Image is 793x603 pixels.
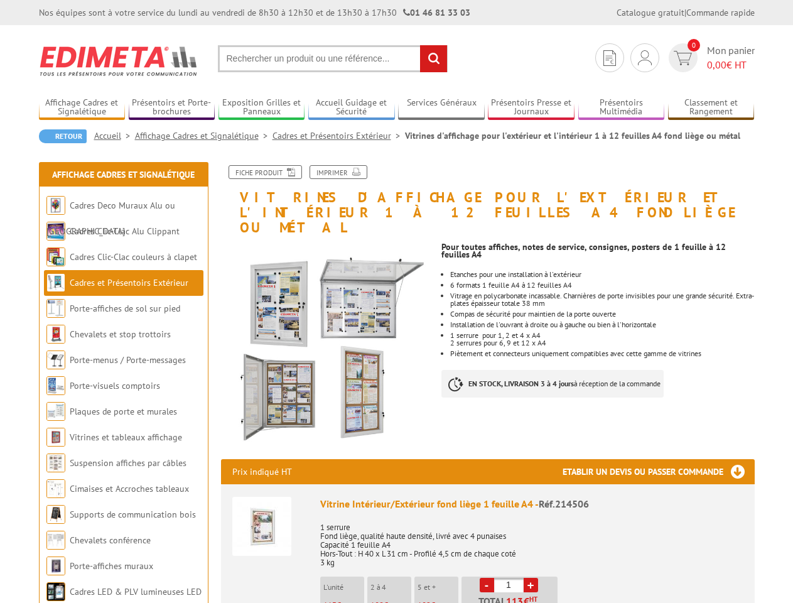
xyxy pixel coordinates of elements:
[218,97,305,118] a: Exposition Grilles et Panneaux
[135,130,272,141] a: Affichage Cadres et Signalétique
[688,39,700,52] span: 0
[39,97,126,118] a: Affichage Cadres et Signalétique
[218,45,448,72] input: Rechercher un produit ou une référence...
[46,247,65,266] img: Cadres Clic-Clac couleurs à clapet
[578,97,665,118] a: Présentoirs Multimédia
[450,321,754,329] li: Installation de l'ouvrant à droite ou à gauche ou bien à l'horizontale
[666,43,755,72] a: devis rapide 0 Mon panier 0,00€ HT
[46,325,65,344] img: Chevalets et stop trottoirs
[370,583,411,592] p: 2 à 4
[46,402,65,421] img: Plaques de porte et murales
[707,58,755,72] span: € HT
[617,6,755,19] div: |
[420,45,447,72] input: rechercher
[539,497,589,510] span: Réf.214506
[70,432,182,443] a: Vitrines et tableaux affichage
[46,479,65,498] img: Cimaises et Accroches tableaux
[441,370,664,398] p: à réception de la commande
[70,535,151,546] a: Chevalets conférence
[405,129,740,142] li: Vitrines d'affichage pour l'extérieur et l'intérieur 1 à 12 feuilles A4 fond liège ou métal
[668,97,755,118] a: Classement et Rangement
[46,376,65,395] img: Porte-visuels comptoirs
[70,277,188,288] a: Cadres et Présentoirs Extérieur
[46,582,65,601] img: Cadres LED & PLV lumineuses LED
[707,58,726,71] span: 0,00
[450,271,754,278] p: Etanches pour une installation à l'extérieur
[638,50,652,65] img: devis rapide
[323,583,364,592] p: L'unité
[450,281,754,289] li: 6 formats 1 feuille A4 à 12 feuilles A4
[46,196,65,215] img: Cadres Deco Muraux Alu ou Bois
[70,560,153,572] a: Porte-affiches muraux
[308,97,395,118] a: Accueil Guidage et Sécurité
[617,7,684,18] a: Catalogue gratuit
[686,7,755,18] a: Commande rapide
[468,379,574,388] strong: EN STOCK, LIVRAISON 3 à 4 jours
[403,7,470,18] strong: 01 46 81 33 03
[70,586,202,597] a: Cadres LED & PLV lumineuses LED
[39,129,87,143] a: Retour
[320,497,743,511] div: Vitrine Intérieur/Extérieur fond liège 1 feuille A4 -
[488,97,575,118] a: Présentoirs Presse et Journaux
[39,6,470,19] div: Nos équipes sont à votre service du lundi au vendredi de 8h30 à 12h30 et de 13h30 à 17h30
[450,332,754,347] li: 1 serrure pour 1, 2 et 4 x A4 2 serrures pour 6, 9 et 12 x A4
[129,97,215,118] a: Présentoirs et Porte-brochures
[39,38,199,84] img: Edimeta
[70,380,160,391] a: Porte-visuels comptoirs
[272,130,405,141] a: Cadres et Présentoirs Extérieur
[52,169,195,180] a: Affichage Cadres et Signalétique
[221,242,433,454] img: vitrines_d_affichage_214506_1.jpg
[450,292,754,307] li: Vitrage en polycarbonate incassable. Charnières de porte invisibles pour une grande sécurité. Ext...
[70,329,171,340] a: Chevalets et stop trottoirs
[707,43,755,72] span: Mon panier
[418,583,458,592] p: 5 et +
[70,483,189,494] a: Cimaises et Accroches tableaux
[232,459,292,484] p: Prix indiqué HT
[46,299,65,318] img: Porte-affiches de sol sur pied
[46,200,175,237] a: Cadres Deco Muraux Alu ou [GEOGRAPHIC_DATA]
[450,350,754,357] li: Piètement et connecteurs uniquement compatibles avec cette gamme de vitrines
[603,50,616,66] img: devis rapide
[70,509,196,520] a: Supports de communication bois
[70,457,186,469] a: Suspension affiches par câbles
[46,557,65,575] img: Porte-affiches muraux
[70,354,186,366] a: Porte-menus / Porte-messages
[232,497,291,556] img: Vitrine Intérieur/Extérieur fond liège 1 feuille A4
[310,165,367,179] a: Imprimer
[398,97,485,118] a: Services Généraux
[70,225,180,237] a: Cadres Clic-Clac Alu Clippant
[46,350,65,369] img: Porte-menus / Porte-messages
[46,273,65,292] img: Cadres et Présentoirs Extérieur
[70,251,197,263] a: Cadres Clic-Clac couleurs à clapet
[524,578,538,592] a: +
[450,310,754,318] li: Compas de sécurité pour maintien de la porte ouverte
[46,454,65,472] img: Suspension affiches par câbles
[212,165,764,236] h1: Vitrines d'affichage pour l'extérieur et l'intérieur 1 à 12 feuilles A4 fond liège ou métal
[70,406,177,417] a: Plaques de porte et murales
[46,531,65,550] img: Chevalets conférence
[674,51,692,65] img: devis rapide
[70,303,180,314] a: Porte-affiches de sol sur pied
[480,578,494,592] a: -
[320,514,743,567] p: 1 serrure Fond liège, qualité haute densité, livré avec 4 punaises Capacité 1 feuille A4 Hors-Tou...
[563,459,755,484] h3: Etablir un devis ou passer commande
[46,505,65,524] img: Supports de communication bois
[229,165,302,179] a: Fiche produit
[441,241,726,260] strong: Pour toutes affiches, notes de service, consignes, posters de 1 feuille à 12 feuilles A4
[46,428,65,447] img: Vitrines et tableaux affichage
[94,130,135,141] a: Accueil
